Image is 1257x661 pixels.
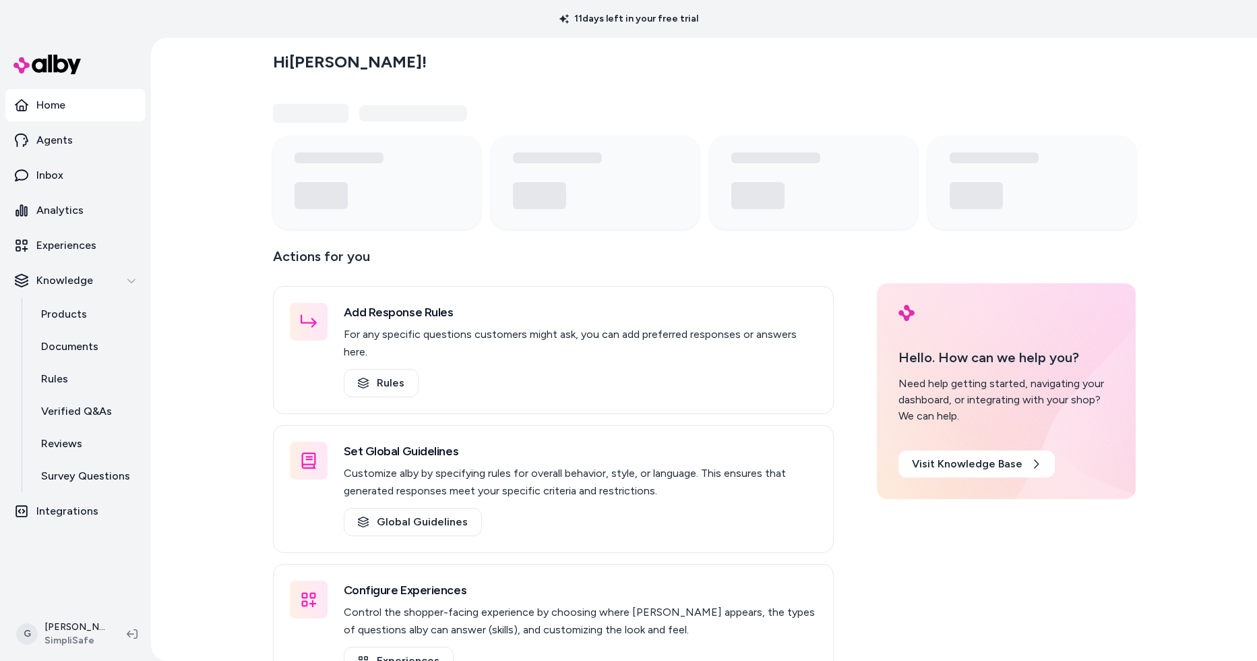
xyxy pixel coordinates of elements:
a: Survey Questions [28,460,146,492]
a: Home [5,89,146,121]
a: Agents [5,124,146,156]
p: Analytics [36,202,84,219]
p: 11 days left in your free trial [551,12,706,26]
p: Reviews [41,436,82,452]
button: G[PERSON_NAME]SimpliSafe [8,612,116,656]
p: For any specific questions customers might ask, you can add preferred responses or answers here. [344,326,817,361]
h3: Configure Experiences [344,581,817,600]
a: Rules [344,369,419,397]
a: Reviews [28,428,146,460]
p: Rules [41,371,68,387]
a: Rules [28,363,146,395]
p: Control the shopper-facing experience by choosing where [PERSON_NAME] appears, the types of quest... [344,604,817,639]
img: alby Logo [898,305,915,321]
h3: Set Global Guidelines [344,442,817,461]
p: Agents [36,132,73,148]
p: Products [41,306,87,322]
p: Hello. How can we help you? [898,347,1114,368]
p: Verified Q&As [41,403,112,420]
p: Home [36,97,65,113]
a: Inbox [5,159,146,192]
a: Global Guidelines [344,508,482,536]
p: Inbox [36,167,63,183]
p: Customize alby by specifying rules for overall behavior, style, or language. This ensures that ge... [344,465,817,500]
img: alby Logo [13,55,81,74]
a: Verified Q&As [28,395,146,428]
p: [PERSON_NAME] [44,621,105,634]
p: Actions for you [273,246,834,278]
span: G [16,623,38,645]
p: Knowledge [36,272,93,289]
a: Documents [28,330,146,363]
a: Visit Knowledge Base [898,451,1055,478]
a: Analytics [5,194,146,227]
span: SimpliSafe [44,634,105,648]
h3: Add Response Rules [344,303,817,322]
button: Knowledge [5,264,146,297]
p: Survey Questions [41,468,130,484]
p: Integrations [36,503,98,519]
p: Experiences [36,237,96,254]
h2: Hi [PERSON_NAME] ! [273,52,427,72]
a: Products [28,298,146,330]
div: Need help getting started, navigating your dashboard, or integrating with your shop? We can help. [898,376,1114,424]
a: Experiences [5,229,146,262]
a: Integrations [5,495,146,527]
p: Documents [41,339,98,355]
